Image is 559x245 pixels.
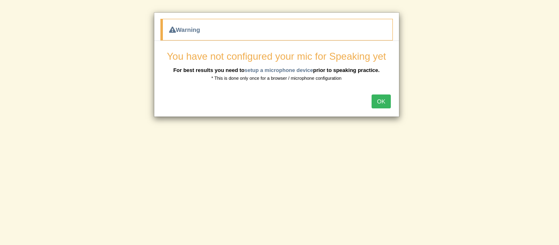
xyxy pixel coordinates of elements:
a: setup a microphone device [244,67,313,73]
b: For best results you need to prior to speaking practice. [173,67,379,73]
span: You have not configured your mic for Speaking yet [167,51,386,62]
small: * This is done only once for a browser / microphone configuration [212,76,342,81]
button: OK [372,94,390,108]
div: Warning [160,19,393,40]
